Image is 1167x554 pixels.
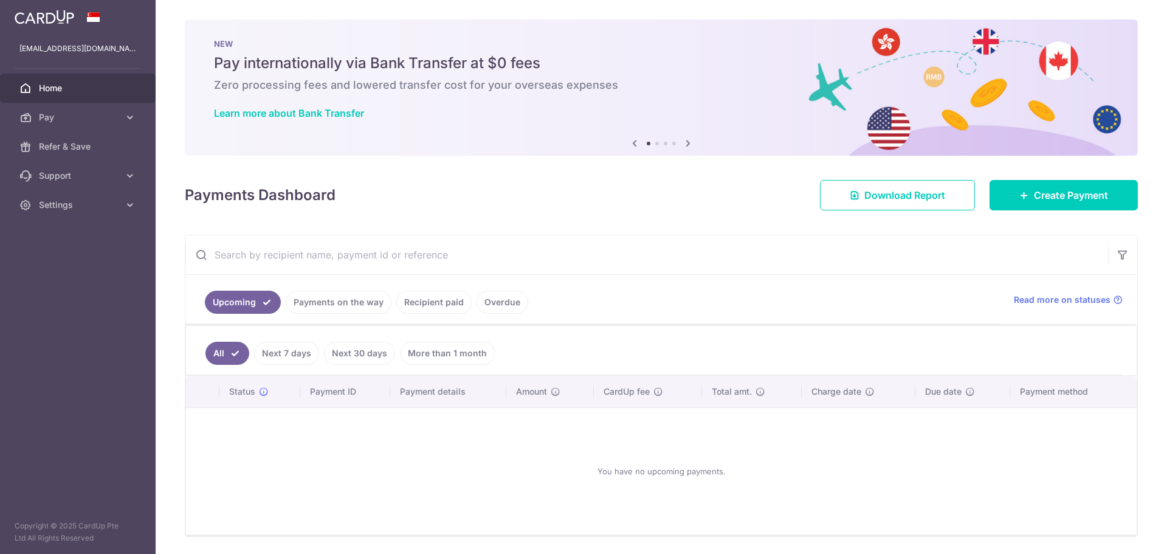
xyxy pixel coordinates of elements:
span: Refer & Save [39,140,119,153]
span: Create Payment [1034,188,1108,203]
a: Recipient paid [396,291,472,314]
p: NEW [214,39,1109,49]
span: Amount [516,386,547,398]
h6: Zero processing fees and lowered transfer cost for your overseas expenses [214,78,1109,92]
a: Read more on statuses [1014,294,1123,306]
span: CardUp fee [604,386,650,398]
a: All [205,342,249,365]
span: Download Report [864,188,945,203]
a: Overdue [477,291,528,314]
th: Payment method [1010,376,1137,407]
span: Home [39,82,119,94]
span: Status [229,386,255,398]
span: Pay [39,111,119,123]
span: Support [39,170,119,182]
a: Next 7 days [254,342,319,365]
img: Bank transfer banner [185,19,1138,156]
span: Settings [39,199,119,211]
th: Payment ID [300,376,390,407]
a: Upcoming [205,291,281,314]
span: Read more on statuses [1014,294,1110,306]
img: CardUp [15,10,74,24]
span: Charge date [811,386,861,398]
span: Total amt. [712,386,752,398]
p: [EMAIL_ADDRESS][DOMAIN_NAME] [19,43,136,55]
a: Download Report [820,180,975,210]
a: Next 30 days [324,342,395,365]
h5: Pay internationally via Bank Transfer at $0 fees [214,54,1109,73]
input: Search by recipient name, payment id or reference [185,235,1108,274]
div: You have no upcoming payments. [201,418,1122,525]
a: Create Payment [990,180,1138,210]
a: More than 1 month [400,342,495,365]
th: Payment details [390,376,507,407]
span: Due date [925,386,962,398]
a: Learn more about Bank Transfer [214,107,364,119]
a: Payments on the way [286,291,391,314]
h4: Payments Dashboard [185,184,336,206]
